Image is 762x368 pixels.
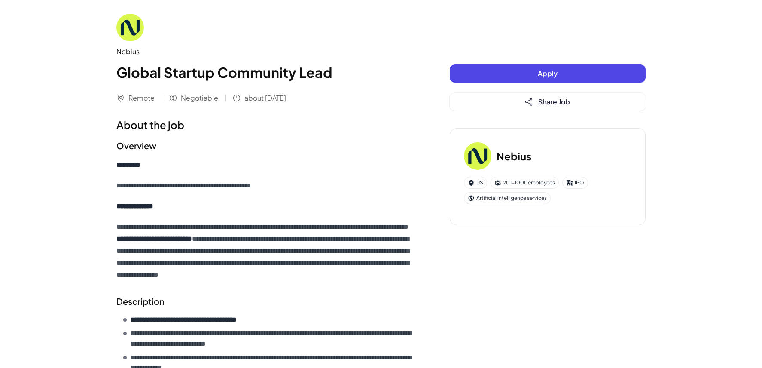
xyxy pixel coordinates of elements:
div: Artificial intelligence services [464,192,551,204]
span: about [DATE] [244,93,286,103]
img: Ne [464,142,491,170]
span: Remote [128,93,155,103]
div: 201-1000 employees [491,177,559,189]
div: US [464,177,487,189]
span: Negotiable [181,93,218,103]
div: IPO [562,177,588,189]
span: Share Job [538,97,570,106]
h2: Description [116,295,415,308]
h3: Nebius [497,148,531,164]
div: Nebius [116,46,415,57]
button: Share Job [450,93,646,111]
span: Apply [538,69,558,78]
h2: Overview [116,139,415,152]
img: Ne [116,14,144,41]
button: Apply [450,64,646,83]
h1: About the job [116,117,415,132]
h1: Global Startup Community Lead [116,62,415,83]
